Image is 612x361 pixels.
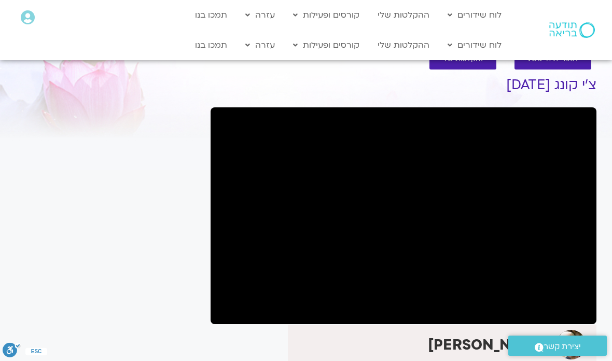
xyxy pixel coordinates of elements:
[527,55,579,63] span: לספריית ה-VOD
[372,35,435,55] a: ההקלטות שלי
[288,35,365,55] a: קורסים ופעילות
[549,22,595,38] img: תודעה בריאה
[190,35,232,55] a: תמכו בנו
[544,340,581,354] span: יצירת קשר
[372,5,435,25] a: ההקלטות שלי
[442,55,484,63] span: להקלטות שלי
[442,35,507,55] a: לוח שידורים
[288,5,365,25] a: קורסים ופעילות
[442,5,507,25] a: לוח שידורים
[190,5,232,25] a: תמכו בנו
[508,336,607,356] a: יצירת קשר
[428,335,549,355] strong: [PERSON_NAME]
[240,5,280,25] a: עזרה
[240,35,280,55] a: עזרה
[211,77,596,93] h1: צ’י קונג [DATE]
